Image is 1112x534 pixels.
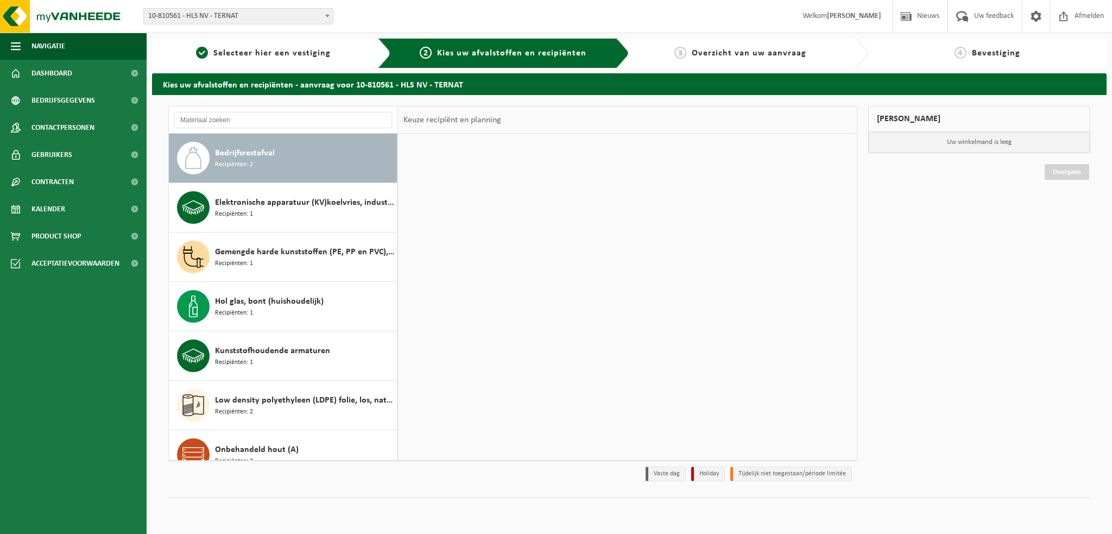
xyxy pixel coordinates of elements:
span: Recipiënten: 2 [215,407,253,417]
span: 1 [196,47,208,59]
button: Kunststofhoudende armaturen Recipiënten: 1 [169,331,397,381]
span: 10-810561 - HLS NV - TERNAT [143,8,333,24]
button: Elektronische apparatuur (KV)koelvries, industrieel Recipiënten: 1 [169,183,397,233]
span: Selecteer hier een vestiging [213,49,331,58]
span: 4 [955,47,966,59]
span: Kies uw afvalstoffen en recipiënten [437,49,586,58]
span: Bedrijfsrestafval [215,147,275,160]
span: Kalender [31,196,65,223]
button: Low density polyethyleen (LDPE) folie, los, naturel/gekleurd (80/20) Recipiënten: 2 [169,381,397,430]
h2: Kies uw afvalstoffen en recipiënten - aanvraag voor 10-810561 - HLS NV - TERNAT [152,73,1107,95]
p: Uw winkelmand is leeg [869,132,1090,153]
button: Gemengde harde kunststoffen (PE, PP en PVC), recycleerbaar (industrieel) Recipiënten: 1 [169,233,397,282]
span: Bedrijfsgegevens [31,87,95,114]
strong: [PERSON_NAME] [827,12,881,20]
span: Overzicht van uw aanvraag [692,49,806,58]
span: Recipiënten: 1 [215,259,253,269]
div: [PERSON_NAME] [868,106,1091,132]
span: Recipiënten: 1 [215,308,253,318]
span: Onbehandeld hout (A) [215,443,299,456]
input: Materiaal zoeken [174,112,392,128]
span: Acceptatievoorwaarden [31,250,119,277]
span: Recipiënten: 1 [215,357,253,368]
span: Kunststofhoudende armaturen [215,344,330,357]
span: 10-810561 - HLS NV - TERNAT [144,9,333,24]
button: Bedrijfsrestafval Recipiënten: 2 [169,134,397,183]
span: Recipiënten: 2 [215,160,253,170]
span: Product Shop [31,223,81,250]
span: Contracten [31,168,74,196]
button: Hol glas, bont (huishoudelijk) Recipiënten: 1 [169,282,397,331]
li: Tijdelijk niet toegestaan/période limitée [730,467,852,481]
li: Vaste dag [646,467,686,481]
span: Dashboard [31,60,72,87]
span: Bevestiging [972,49,1020,58]
span: Gemengde harde kunststoffen (PE, PP en PVC), recycleerbaar (industrieel) [215,246,394,259]
span: 2 [420,47,432,59]
button: Onbehandeld hout (A) Recipiënten: 2 [169,430,397,480]
a: Doorgaan [1045,164,1089,180]
span: 3 [674,47,686,59]
span: Contactpersonen [31,114,94,141]
span: Recipiënten: 1 [215,209,253,219]
span: Low density polyethyleen (LDPE) folie, los, naturel/gekleurd (80/20) [215,394,394,407]
span: Gebruikers [31,141,72,168]
div: Keuze recipiënt en planning [398,106,507,134]
span: Hol glas, bont (huishoudelijk) [215,295,324,308]
span: Recipiënten: 2 [215,456,253,467]
span: Elektronische apparatuur (KV)koelvries, industrieel [215,196,394,209]
span: Navigatie [31,33,65,60]
a: 1Selecteer hier een vestiging [157,47,369,60]
li: Holiday [691,467,725,481]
